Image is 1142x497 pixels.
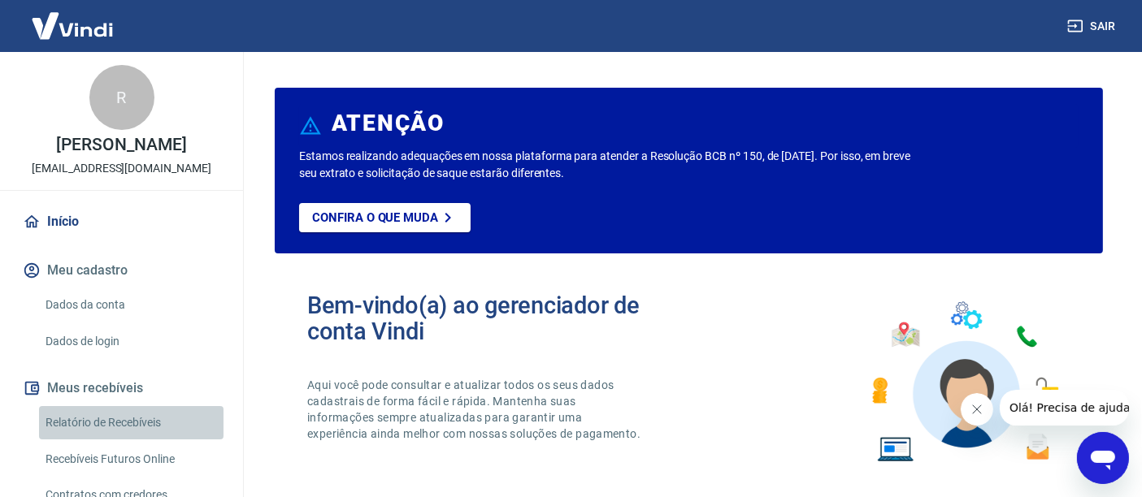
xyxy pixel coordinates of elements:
[32,160,211,177] p: [EMAIL_ADDRESS][DOMAIN_NAME]
[1000,390,1129,426] iframe: Mensagem da empresa
[10,11,137,24] span: Olá! Precisa de ajuda?
[56,136,186,153] p: [PERSON_NAME]
[20,370,224,406] button: Meus recebíveis
[39,406,224,439] a: Relatório de Recebíveis
[299,148,923,182] p: Estamos realizando adequações em nossa plataforma para atender a Resolução BCB nº 150, de [DATE]....
[858,292,1070,472] img: Imagem de um avatar masculino com diversos icones exemplificando as funcionalidades do gerenciado...
[299,203,471,232] a: Confira o que muda
[20,253,224,288] button: Meu cadastro
[332,115,445,132] h6: ATENÇÃO
[1077,432,1129,484] iframe: Botão para abrir a janela de mensagens
[39,288,224,322] a: Dados da conta
[39,443,224,476] a: Recebíveis Futuros Online
[961,393,993,426] iframe: Fechar mensagem
[20,204,224,240] a: Início
[39,325,224,358] a: Dados de login
[307,292,689,344] h2: Bem-vindo(a) ao gerenciador de conta Vindi
[1064,11,1122,41] button: Sair
[312,210,438,225] p: Confira o que muda
[307,377,644,442] p: Aqui você pode consultar e atualizar todos os seus dados cadastrais de forma fácil e rápida. Mant...
[89,65,154,130] div: R
[20,1,125,50] img: Vindi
